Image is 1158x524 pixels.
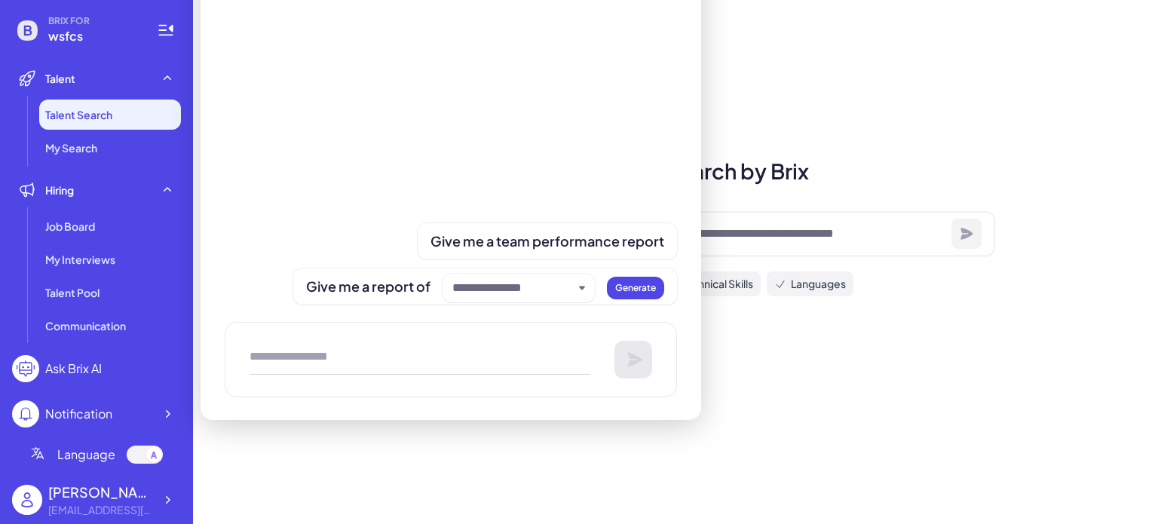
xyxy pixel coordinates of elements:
[45,252,115,267] span: My Interviews
[48,27,139,45] span: wsfcs
[45,71,75,86] span: Talent
[48,15,139,27] span: BRIX FOR
[45,107,112,122] span: Talent Search
[45,182,74,198] span: Hiring
[45,360,102,378] div: Ask Brix AI
[12,485,42,515] img: user_logo.png
[48,502,154,518] div: freichdelapp@wsfcs.k12.nc.us
[48,482,154,502] div: delapp
[45,219,95,234] span: Job Board
[791,276,846,292] span: Languages
[45,405,112,423] div: Notification
[57,446,115,464] span: Language
[45,285,100,300] span: Talent Pool
[681,276,753,292] span: Technical Skills
[45,140,97,155] span: My Search
[45,318,126,333] span: Communication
